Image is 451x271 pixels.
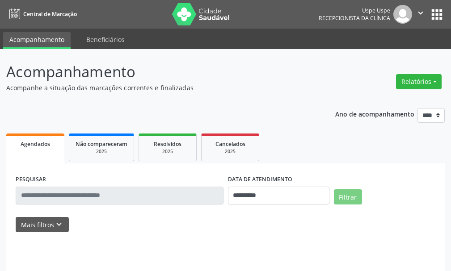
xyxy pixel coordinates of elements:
[76,140,127,148] span: Não compareceram
[145,148,190,155] div: 2025
[76,148,127,155] div: 2025
[23,10,77,18] span: Central de Marcação
[208,148,253,155] div: 2025
[6,61,313,83] p: Acompanhamento
[16,173,46,187] label: PESQUISAR
[215,140,245,148] span: Cancelados
[80,32,131,47] a: Beneficiários
[429,7,445,22] button: apps
[416,8,426,18] i: 
[154,140,181,148] span: Resolvidos
[6,83,313,92] p: Acompanhe a situação das marcações correntes e finalizadas
[3,32,71,49] a: Acompanhamento
[319,14,390,22] span: Recepcionista da clínica
[21,140,50,148] span: Agendados
[319,7,390,14] div: Uspe Uspe
[334,189,362,204] button: Filtrar
[412,5,429,24] button: 
[335,108,414,119] p: Ano de acompanhamento
[54,220,64,229] i: keyboard_arrow_down
[6,7,77,21] a: Central de Marcação
[16,217,69,233] button: Mais filtroskeyboard_arrow_down
[393,5,412,24] img: img
[228,173,292,187] label: DATA DE ATENDIMENTO
[396,74,442,89] button: Relatórios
